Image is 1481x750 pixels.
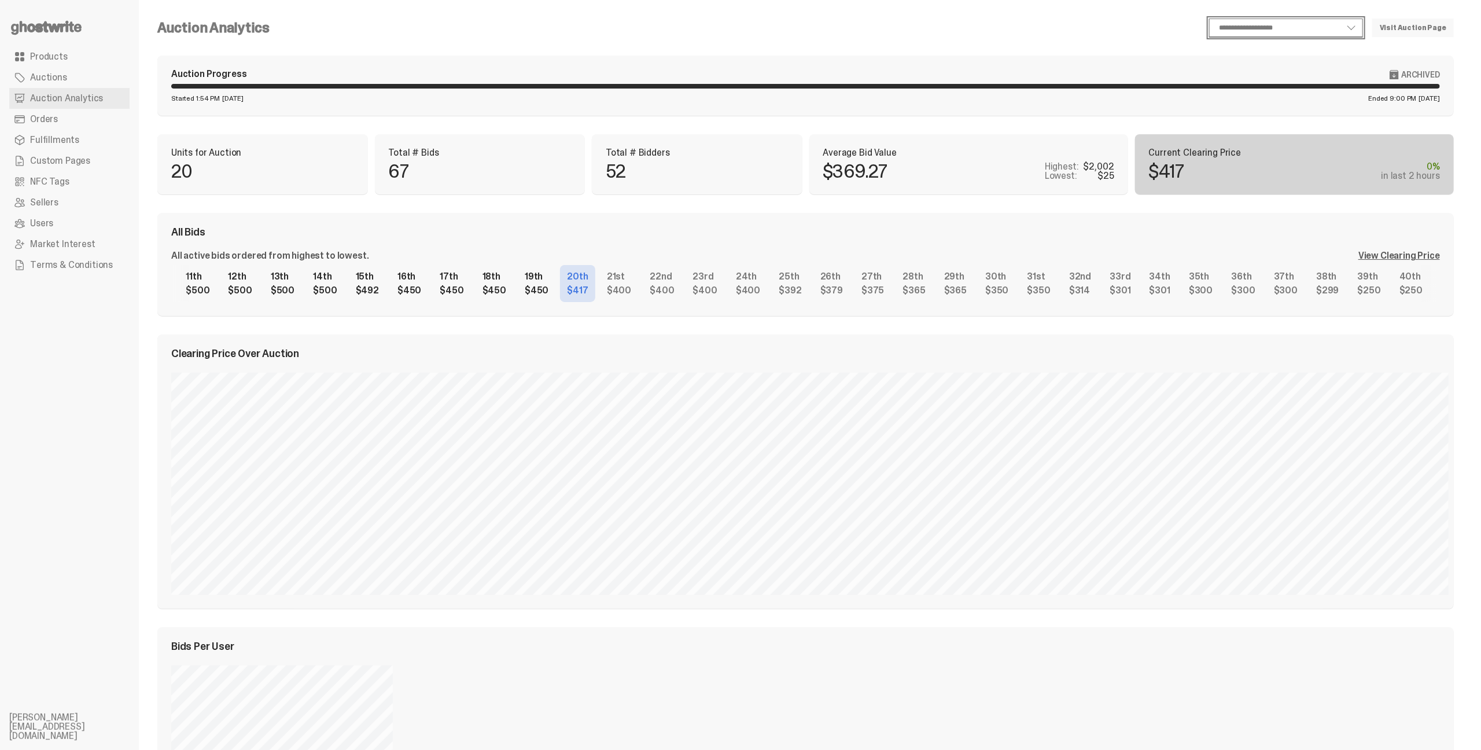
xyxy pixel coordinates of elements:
div: $417 [567,286,588,295]
div: $500 [228,286,252,295]
span: NFC Tags [30,177,69,186]
div: 24th [736,272,760,281]
div: 16th [397,272,421,281]
p: 67 [389,162,408,181]
div: 12th [228,272,252,281]
div: Auction Progress [171,69,246,79]
div: $400 [650,286,674,295]
div: 32nd [1069,272,1091,281]
p: Average Bid Value [823,148,1114,157]
div: 11th [186,272,209,281]
h4: Auction Analytics [157,21,270,35]
div: 39th [1358,272,1381,281]
p: $369.27 [823,162,887,181]
a: Visit Auction Page [1372,19,1454,37]
li: [PERSON_NAME][EMAIL_ADDRESS][DOMAIN_NAME] [9,713,148,741]
div: $250 [1399,286,1423,295]
div: $300 [1189,286,1213,295]
div: 23rd [693,272,717,281]
p: Total # Bidders [606,148,789,157]
div: 37th [1274,272,1298,281]
div: 0% [1381,162,1440,171]
a: Auctions [9,67,130,88]
a: Orders [9,109,130,130]
div: 30th [985,272,1008,281]
a: Fulfillments [9,130,130,150]
div: 18th [482,272,506,281]
div: $450 [525,286,548,295]
div: $365 [902,286,925,295]
div: 28th [902,272,925,281]
div: 33rd [1110,272,1130,281]
div: All active bids ordered from highest to lowest. [171,251,369,260]
div: 13th [271,272,294,281]
div: 40th [1399,272,1423,281]
a: NFC Tags [9,171,130,192]
p: Total # Bids [389,148,572,157]
div: $500 [271,286,294,295]
div: $400 [607,286,631,295]
p: $417 [1149,162,1184,181]
span: [DATE] [222,95,243,102]
div: $350 [985,286,1008,295]
span: Users [30,219,53,228]
div: 17th [440,272,463,281]
div: $400 [736,286,760,295]
div: 27th [861,272,884,281]
span: Auction Analytics [30,94,103,103]
div: $450 [482,286,506,295]
div: 19th [525,272,548,281]
p: 20 [171,162,192,181]
span: Auctions [30,73,67,82]
p: Units for Auction [171,148,354,157]
span: Archived [1401,70,1440,79]
div: $300 [1274,286,1298,295]
div: $301 [1110,286,1130,295]
p: Lowest: [1045,171,1077,181]
span: Terms & Conditions [30,260,113,270]
div: 15th [356,272,379,281]
div: $350 [1027,286,1051,295]
div: 35th [1189,272,1213,281]
div: 14th [313,272,337,281]
a: Users [9,213,130,234]
div: View Clearing Price [1358,251,1440,260]
div: $450 [397,286,421,295]
span: Sellers [30,198,58,207]
div: 36th [1231,272,1255,281]
span: Started 1:54 PM [171,95,220,102]
a: Terms & Conditions [9,255,130,275]
div: $392 [779,286,801,295]
div: 31st [1027,272,1051,281]
div: $301 [1150,286,1170,295]
div: $375 [861,286,884,295]
div: $492 [356,286,379,295]
div: $250 [1358,286,1381,295]
div: $299 [1316,286,1339,295]
div: 20th [567,272,588,281]
span: Products [30,52,68,61]
div: $500 [313,286,337,295]
div: $314 [1069,286,1091,295]
span: Orders [30,115,58,124]
div: $300 [1231,286,1255,295]
a: Custom Pages [9,150,130,171]
div: $25 [1097,171,1114,181]
a: Sellers [9,192,130,213]
div: 34th [1150,272,1170,281]
div: $400 [693,286,717,295]
span: Market Interest [30,240,95,249]
div: 21st [607,272,631,281]
div: $365 [944,286,967,295]
div: 29th [944,272,967,281]
span: [DATE] [1419,95,1440,102]
a: Market Interest [9,234,130,255]
div: in last 2 hours [1381,171,1440,181]
p: Highest: [1045,162,1079,171]
p: 52 [606,162,625,181]
div: Bids Per User [171,641,1440,652]
span: Fulfillments [30,135,79,145]
div: Clearing Price Over Auction [171,348,1440,359]
div: $379 [820,286,843,295]
p: Current Clearing Price [1149,148,1440,157]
